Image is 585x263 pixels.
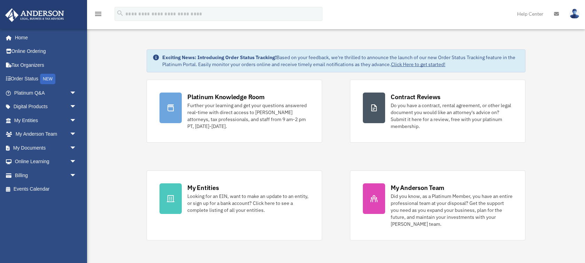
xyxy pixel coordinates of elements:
div: Based on your feedback, we're thrilled to announce the launch of our new Order Status Tracking fe... [162,54,520,68]
a: Tax Organizers [5,58,87,72]
div: Did you know, as a Platinum Member, you have an entire professional team at your disposal? Get th... [391,193,513,228]
a: Events Calendar [5,182,87,196]
span: arrow_drop_down [70,100,84,114]
div: Looking for an EIN, want to make an update to an entity, or sign up for a bank account? Click her... [187,193,309,214]
a: Order StatusNEW [5,72,87,86]
i: menu [94,10,102,18]
a: menu [94,12,102,18]
a: My Anderson Team Did you know, as a Platinum Member, you have an entire professional team at your... [350,170,525,240]
a: Digital Productsarrow_drop_down [5,100,87,114]
span: arrow_drop_down [70,86,84,100]
span: arrow_drop_down [70,127,84,142]
span: arrow_drop_down [70,113,84,128]
a: Online Learningarrow_drop_down [5,155,87,169]
a: My Entities Looking for an EIN, want to make an update to an entity, or sign up for a bank accoun... [147,170,322,240]
a: My Documentsarrow_drop_down [5,141,87,155]
div: My Anderson Team [391,183,444,192]
div: Contract Reviews [391,93,440,101]
div: My Entities [187,183,219,192]
a: Platinum Knowledge Room Further your learning and get your questions answered real-time with dire... [147,80,322,143]
a: Home [5,31,84,45]
div: NEW [40,74,55,84]
span: arrow_drop_down [70,141,84,155]
a: My Anderson Teamarrow_drop_down [5,127,87,141]
a: My Entitiesarrow_drop_down [5,113,87,127]
span: arrow_drop_down [70,168,84,183]
i: search [116,9,124,17]
img: Anderson Advisors Platinum Portal [3,8,66,22]
a: Click Here to get started! [391,61,445,67]
strong: Exciting News: Introducing Order Status Tracking! [162,54,276,61]
div: Do you have a contract, rental agreement, or other legal document you would like an attorney's ad... [391,102,513,130]
img: User Pic [569,9,580,19]
a: Contract Reviews Do you have a contract, rental agreement, or other legal document you would like... [350,80,525,143]
div: Further your learning and get your questions answered real-time with direct access to [PERSON_NAM... [187,102,309,130]
a: Platinum Q&Aarrow_drop_down [5,86,87,100]
a: Online Ordering [5,45,87,58]
div: Platinum Knowledge Room [187,93,265,101]
span: arrow_drop_down [70,155,84,169]
a: Billingarrow_drop_down [5,168,87,182]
